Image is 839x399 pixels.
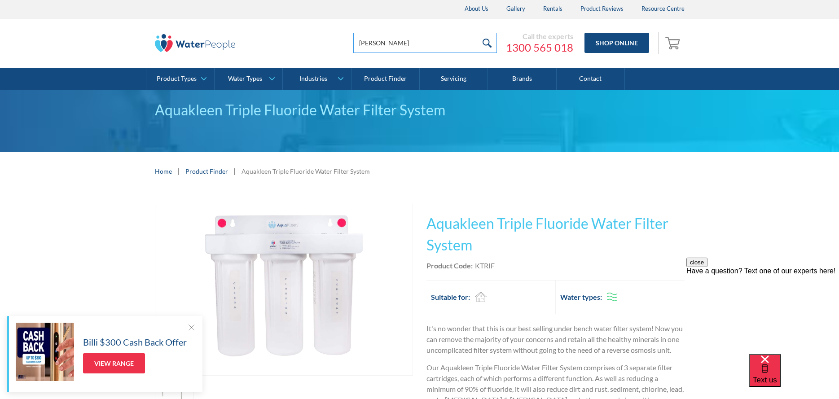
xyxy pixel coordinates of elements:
[146,68,214,90] a: Product Types
[215,68,282,90] a: Water Types
[353,33,497,53] input: Search products
[584,33,649,53] a: Shop Online
[426,213,685,256] h1: Aquakleen Triple Fluoride Water Filter System
[176,166,181,176] div: |
[242,167,370,176] div: Aquakleen Triple Fluoride Water Filter System
[283,68,351,90] a: Industries
[506,41,573,54] a: 1300 565 018
[431,292,470,303] h2: Suitable for:
[157,75,197,83] div: Product Types
[488,68,556,90] a: Brands
[155,99,685,121] div: Aquakleen Triple Fluoride Water Filter System
[299,75,327,83] div: Industries
[233,166,237,176] div: |
[155,167,172,176] a: Home
[426,261,473,270] strong: Product Code:
[83,335,187,349] h5: Billi $300 Cash Back Offer
[663,32,685,54] a: Open empty cart
[185,167,228,176] a: Product Finder
[560,292,602,303] h2: Water types:
[506,32,573,41] div: Call the experts
[16,323,74,381] img: Billi $300 Cash Back Offer
[420,68,488,90] a: Servicing
[557,68,625,90] a: Contact
[83,353,145,373] a: View Range
[228,75,262,83] div: Water Types
[155,34,236,52] img: The Water People
[155,204,413,376] img: Aquakleen Triple Fluoride Water Filter System
[351,68,420,90] a: Product Finder
[686,258,839,365] iframe: podium webchat widget prompt
[155,204,413,376] a: open lightbox
[426,323,685,355] p: It's no wonder that this is our best selling under bench water filter system! Now you can remove ...
[665,35,682,50] img: shopping cart
[475,260,495,271] div: KTRIF
[749,354,839,399] iframe: podium webchat widget bubble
